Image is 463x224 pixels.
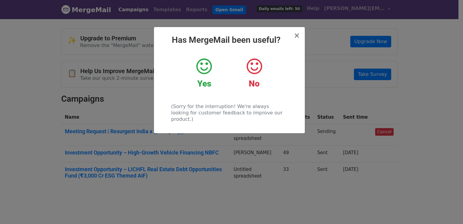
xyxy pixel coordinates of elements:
[249,79,260,89] strong: No
[294,31,300,40] span: ×
[171,103,287,122] p: (Sorry for the interruption! We're always looking for customer feedback to improve our product.)
[184,57,225,89] a: Yes
[159,35,300,45] h2: Has MergeMail been useful?
[197,79,211,89] strong: Yes
[294,32,300,39] button: Close
[234,57,275,89] a: No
